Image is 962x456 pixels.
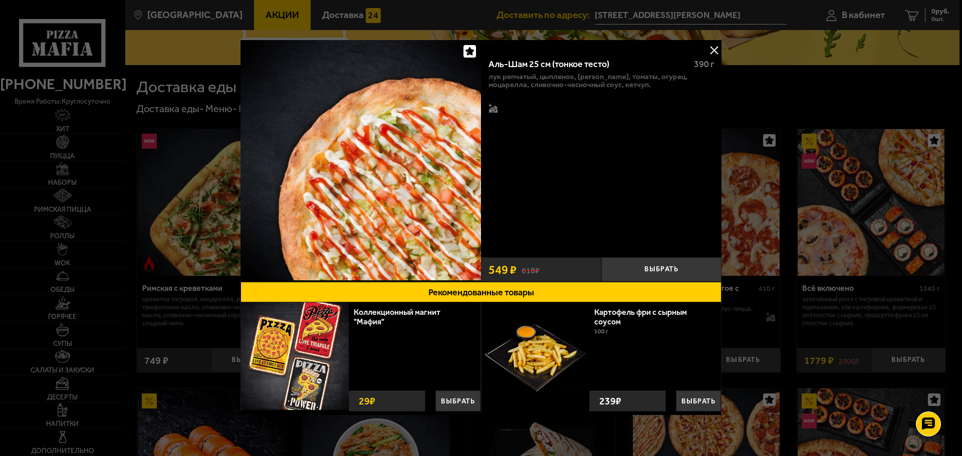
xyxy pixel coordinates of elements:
[241,40,481,280] img: Аль-Шам 25 см (тонкое тесто)
[241,282,722,302] button: Рекомендованные товары
[594,328,608,335] span: 100 г
[241,40,481,282] a: Аль-Шам 25 см (тонкое тесто)
[489,59,685,70] div: Аль-Шам 25 см (тонкое тесто)
[435,390,480,411] button: Выбрать
[676,390,721,411] button: Выбрать
[601,257,722,282] button: Выбрать
[354,307,440,326] a: Коллекционный магнит "Мафия"
[522,264,540,275] s: 618 ₽
[489,73,714,89] p: лук репчатый, цыпленок, [PERSON_NAME], томаты, огурец, моцарелла, сливочно-чесночный соус, кетчуп.
[694,59,714,70] span: 390 г
[356,391,378,411] strong: 29 ₽
[597,391,624,411] strong: 239 ₽
[594,307,687,326] a: Картофель фри с сырным соусом
[489,264,517,276] span: 549 ₽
